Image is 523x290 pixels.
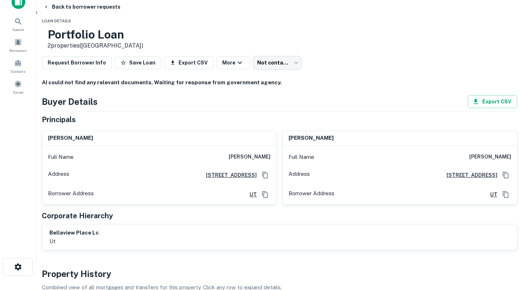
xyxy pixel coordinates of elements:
[244,191,257,198] a: UT
[48,28,143,41] h3: Portfolio Loan
[229,153,271,161] h6: [PERSON_NAME]
[48,170,69,180] p: Address
[2,56,34,76] a: Contacts
[289,189,334,200] p: Borrower Address
[48,189,94,200] p: Borrower Address
[115,56,161,69] button: Save Loan
[11,68,25,74] span: Contacts
[487,232,523,267] iframe: Chat Widget
[48,153,74,161] p: Full Name
[2,14,34,34] a: Search
[216,56,250,69] button: More
[48,134,93,142] h6: [PERSON_NAME]
[469,153,511,161] h6: [PERSON_NAME]
[260,189,271,200] button: Copy Address
[253,56,302,70] div: Not contacted
[12,27,24,32] span: Search
[500,189,511,200] button: Copy Address
[42,19,71,23] span: Loan Details
[42,79,517,87] h6: AI could not find any relevant documents. Waiting for response from government agency.
[289,134,334,142] h6: [PERSON_NAME]
[9,48,27,53] span: Borrowers
[2,77,34,97] a: Saved
[289,170,310,180] p: Address
[42,95,98,108] h4: Buyer Details
[2,35,34,55] a: Borrowers
[468,95,517,108] button: Export CSV
[200,171,257,179] a: [STREET_ADDRESS]
[42,56,112,69] button: Request Borrower Info
[42,267,517,280] h4: Property History
[289,153,314,161] p: Full Name
[441,171,497,179] a: [STREET_ADDRESS]
[260,170,271,180] button: Copy Address
[13,89,23,95] span: Saved
[484,191,497,198] a: UT
[49,237,99,246] p: ut
[164,56,214,69] button: Export CSV
[42,114,76,125] h5: Principals
[42,210,113,221] h5: Corporate Hierarchy
[40,0,123,13] button: Back to borrower requests
[500,170,511,180] button: Copy Address
[49,229,99,237] h6: bellaview place lc
[48,41,143,50] p: 2 properties ([GEOGRAPHIC_DATA])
